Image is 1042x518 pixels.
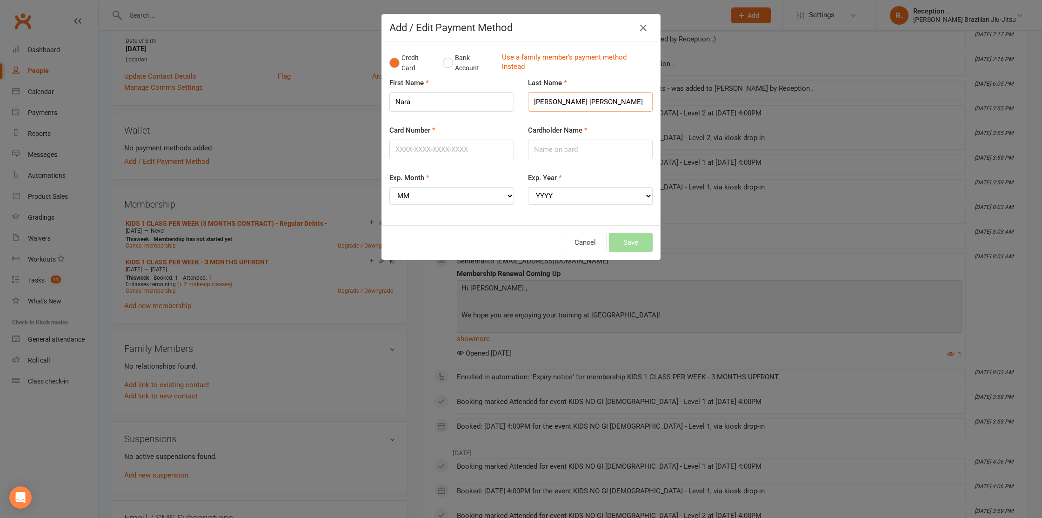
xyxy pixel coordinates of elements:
[389,22,653,34] h4: Add / Edit Payment Method
[528,125,588,136] label: Cardholder Name
[502,53,648,74] a: Use a family member's payment method instead
[389,140,514,159] input: XXXX-XXXX-XXXX-XXXX
[636,20,651,35] button: Close
[389,172,429,183] label: Exp. Month
[9,486,32,509] div: Open Intercom Messenger
[528,140,653,159] input: Name on card
[389,125,435,136] label: Card Number
[443,49,494,77] button: Bank Account
[564,233,607,252] button: Cancel
[528,77,567,88] label: Last Name
[389,77,429,88] label: First Name
[389,49,433,77] button: Credit Card
[528,172,562,183] label: Exp. Year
